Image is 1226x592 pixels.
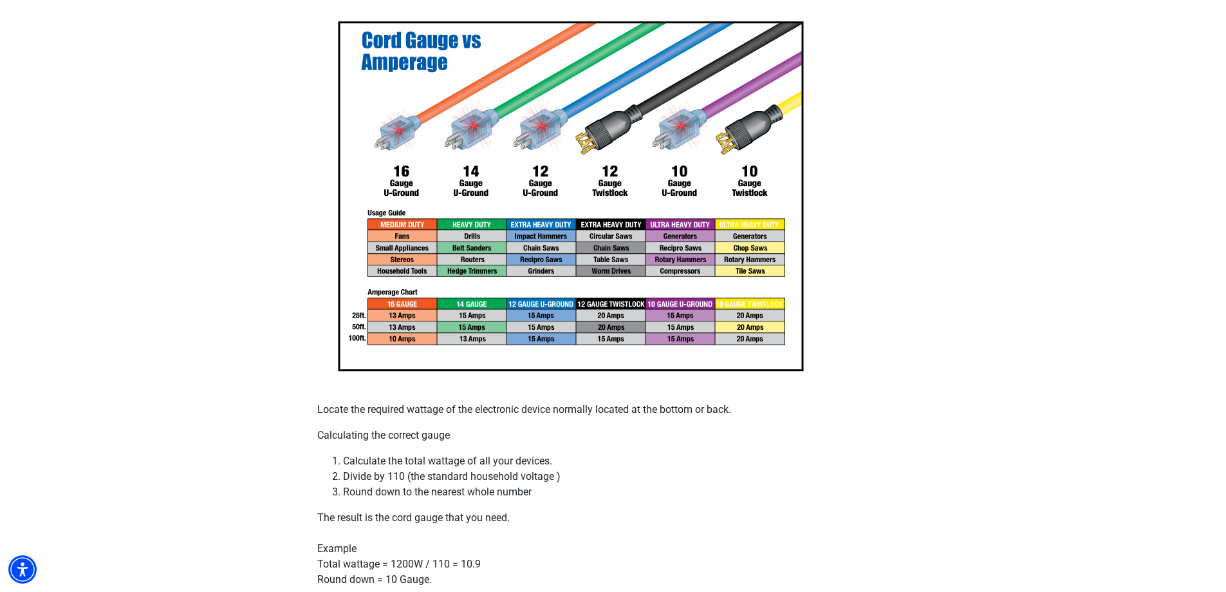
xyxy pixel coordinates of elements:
[317,1,824,392] img: Locate the required wattage of the electronic device normally located at the bottom or back.
[317,428,909,443] p: Calculating the correct gauge
[343,469,909,484] li: Divide by 110 (the standard household voltage )
[317,542,357,555] strong: Example
[317,402,909,417] p: Locate the required wattage of the electronic device normally located at the bottom or back.
[343,484,909,500] li: Round down to the nearest whole number
[343,454,909,469] li: Calculate the total wattage of all your devices.
[8,555,37,584] div: Accessibility Menu
[317,510,909,587] p: The result is the cord gauge that you need. Total wattage = 1200W / 110 = 10.9 Round down = 10 Ga...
